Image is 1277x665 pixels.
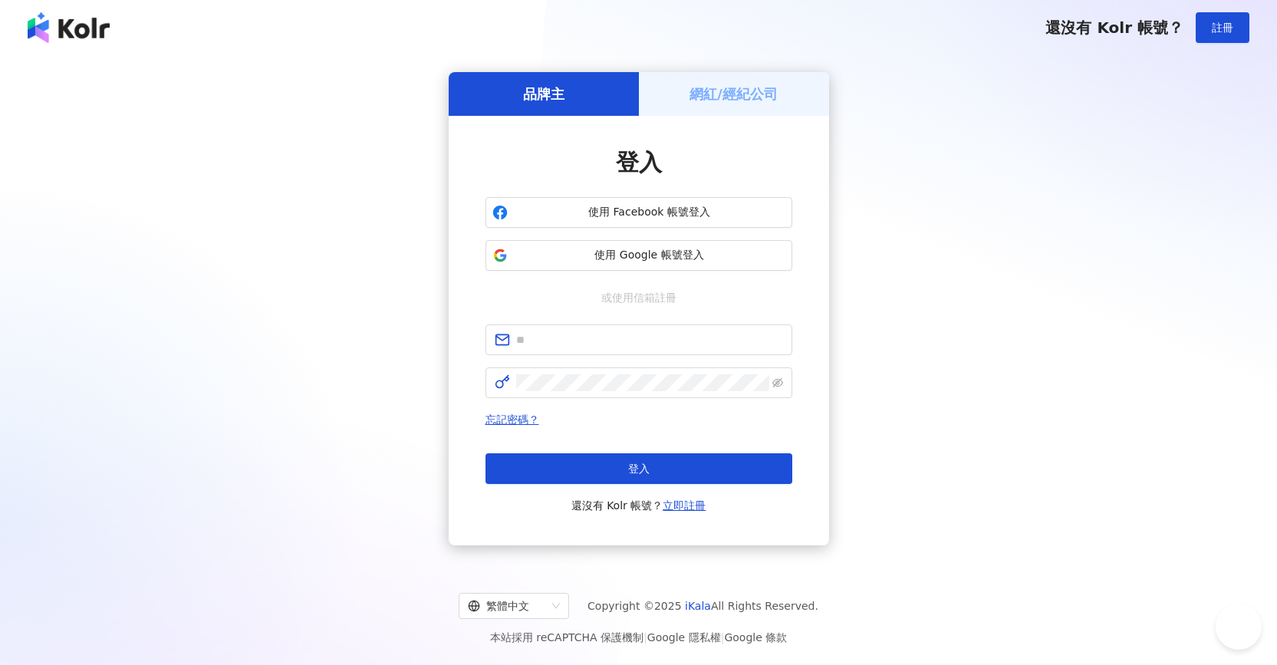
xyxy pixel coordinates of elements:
div: 繁體中文 [468,594,546,618]
span: 使用 Facebook 帳號登入 [514,205,785,220]
span: Copyright © 2025 All Rights Reserved. [587,597,818,615]
button: 使用 Google 帳號登入 [485,240,792,271]
span: 登入 [616,149,662,176]
img: logo [28,12,110,43]
span: 使用 Google 帳號登入 [514,248,785,263]
span: 登入 [628,463,650,475]
a: Google 條款 [724,631,787,644]
a: 忘記密碼？ [485,413,539,426]
span: 或使用信箱註冊 [591,289,687,306]
a: Google 隱私權 [647,631,721,644]
button: 登入 [485,453,792,484]
iframe: Help Scout Beacon - Open [1216,604,1262,650]
a: iKala [685,600,711,612]
button: 註冊 [1196,12,1249,43]
span: 註冊 [1212,21,1233,34]
button: 使用 Facebook 帳號登入 [485,197,792,228]
span: 本站採用 reCAPTCHA 保護機制 [490,628,787,647]
h5: 網紅/經紀公司 [690,84,778,104]
span: | [721,631,725,644]
span: | [643,631,647,644]
span: 還沒有 Kolr 帳號？ [1045,18,1183,37]
span: 還沒有 Kolr 帳號？ [571,496,706,515]
span: eye-invisible [772,377,783,388]
a: 立即註冊 [663,499,706,512]
h5: 品牌主 [523,84,564,104]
